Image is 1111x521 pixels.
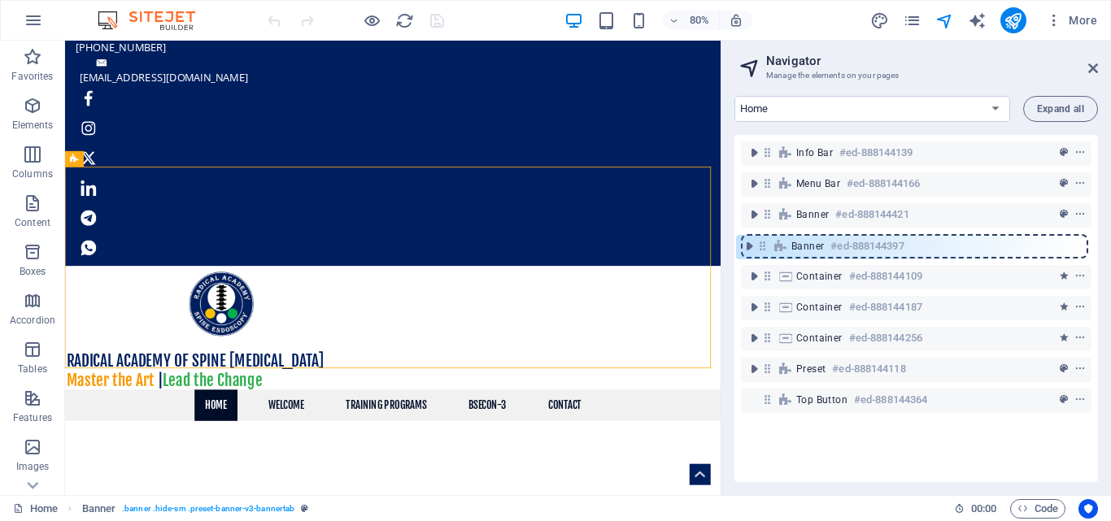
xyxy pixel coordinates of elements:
span: Menu Bar [796,177,840,190]
h6: #ed-888144109 [849,267,922,286]
span: Banner [796,208,829,221]
i: Reload page [395,11,414,30]
button: 80% [662,11,720,30]
button: Usercentrics [1078,499,1098,519]
button: toggle-expand [744,267,764,286]
button: Click here to leave preview mode and continue editing [362,11,381,30]
button: reload [394,11,414,30]
p: Accordion [10,314,55,327]
button: Code [1010,499,1065,519]
button: context-menu [1072,143,1088,163]
a: Click to cancel selection. Double-click to open Pages [13,499,58,519]
h6: Session time [954,499,997,519]
span: Top button [796,393,847,406]
h6: #ed-888144421 [835,205,908,224]
span: Click to select. Double-click to edit [82,499,116,519]
button: animation [1056,267,1072,286]
span: . banner .hide-sm .preset-banner-v3-bannertab [122,499,294,519]
i: Navigator [935,11,954,30]
button: toggle-expand [744,359,764,379]
button: context-menu [1072,205,1088,224]
h6: #ed-888144118 [832,359,905,379]
button: animation [1056,297,1072,317]
button: context-menu [1072,174,1088,193]
p: Favorites [11,70,53,83]
h6: #ed-888144256 [849,328,922,348]
p: Elements [12,119,54,132]
span: Container [796,270,843,283]
button: preset [1056,205,1072,224]
h2: Navigator [766,54,1098,68]
button: toggle-expand [744,297,764,317]
button: preset [1056,390,1072,410]
button: preset [1056,359,1072,379]
i: Pages (Ctrl+Alt+S) [903,11,921,30]
span: Info Bar [796,146,833,159]
button: context-menu [1072,390,1088,410]
button: preset [1056,143,1072,163]
button: publish [1000,7,1026,33]
button: preset [1056,174,1072,193]
span: Expand all [1037,104,1084,114]
h6: 80% [686,11,712,30]
i: This element is a customizable preset [301,504,308,513]
i: Publish [1004,11,1022,30]
h3: Manage the elements on your pages [766,68,1065,83]
button: text_generator [968,11,987,30]
button: toggle-expand [744,205,764,224]
button: navigator [935,11,955,30]
button: context-menu [1072,328,1088,348]
span: Container [796,301,843,314]
h6: #ed-888144187 [849,297,922,317]
span: More [1046,12,1097,28]
button: toggle-expand [744,143,764,163]
button: toggle-expand [744,174,764,193]
button: context-menu [1072,297,1088,317]
span: Container [796,332,843,345]
i: AI Writer [968,11,987,30]
img: Editor Logo [94,11,216,30]
span: Code [1017,499,1058,519]
button: toggle-expand [744,328,764,348]
span: 00 00 [971,499,996,519]
button: Expand all [1023,96,1098,122]
button: design [870,11,890,30]
p: Images [16,460,50,473]
h6: #ed-888144139 [839,143,913,163]
p: Columns [12,167,53,180]
span: Preset [796,363,826,376]
h6: #ed-888144166 [847,174,920,193]
button: animation [1056,328,1072,348]
button: pages [903,11,922,30]
button: context-menu [1072,359,1088,379]
p: Features [13,411,52,424]
button: More [1039,7,1104,33]
span: : [982,502,985,514]
p: Content [15,216,50,229]
i: On resize automatically adjust zoom level to fit chosen device. [729,13,743,28]
nav: breadcrumb [82,499,309,519]
p: Boxes [20,265,46,278]
button: context-menu [1072,267,1088,286]
h6: #ed-888144364 [854,390,927,410]
p: Tables [18,363,47,376]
